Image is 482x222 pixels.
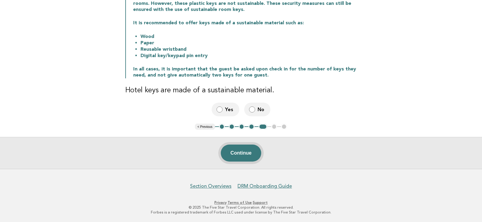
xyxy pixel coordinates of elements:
[221,145,261,162] button: Continue
[239,124,245,130] button: 3
[140,53,357,59] li: Digital key/keypad pin entry
[253,200,268,205] a: Support
[55,205,427,210] p: © 2025 The Five Star Travel Corporation. All rights reserved.
[140,46,357,53] li: Reusable wristband
[238,183,292,189] a: DRM Onboarding Guide
[214,200,227,205] a: Privacy
[140,40,357,46] li: Paper
[227,200,252,205] a: Terms of Use
[258,106,265,113] span: No
[229,124,235,130] button: 2
[133,66,357,78] p: In all cases, it is important that the guest be asked upon check in for the number of keys they n...
[55,210,427,215] p: Forbes is a registered trademark of Forbes LLC used under license by The Five Star Travel Corpora...
[217,106,223,113] input: Yes
[219,124,225,130] button: 1
[140,33,357,40] li: Wood
[125,86,357,95] h3: Hotel keys are made of a sustainable material.
[133,20,357,26] p: It is recommended to offer keys made of a sustainable material such as:
[190,183,231,189] a: Section Overviews
[249,106,255,113] input: No
[225,106,234,113] span: Yes
[258,124,267,130] button: 5
[55,200,427,205] p: · ·
[248,124,255,130] button: 4
[195,124,215,130] button: < Previous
